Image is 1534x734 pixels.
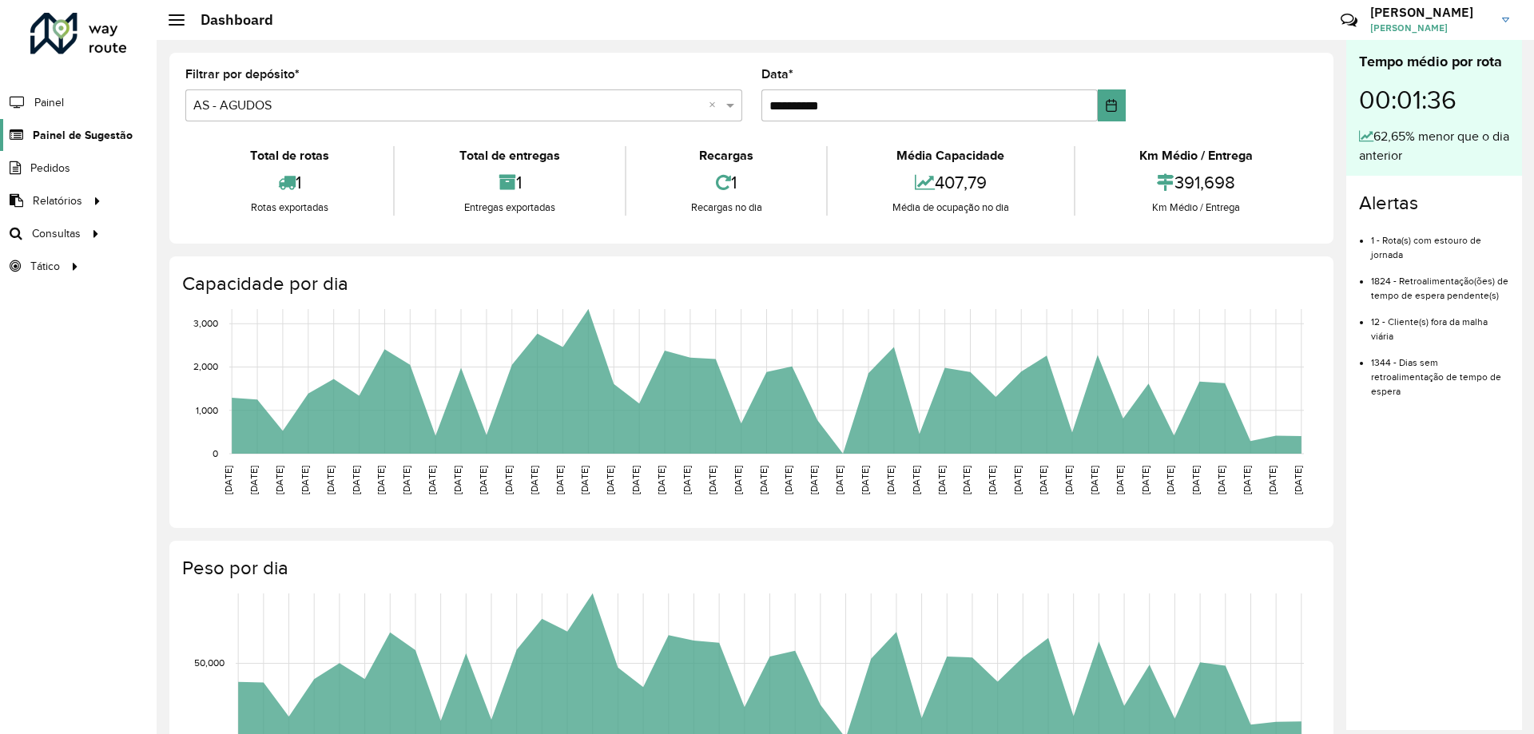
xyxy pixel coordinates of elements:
[529,466,539,494] text: [DATE]
[182,557,1317,580] h4: Peso por dia
[1359,127,1509,165] div: 62,65% menor que o dia anterior
[1371,343,1509,399] li: 1344 - Dias sem retroalimentação de tempo de espera
[554,466,565,494] text: [DATE]
[401,466,411,494] text: [DATE]
[1267,466,1278,494] text: [DATE]
[33,192,82,209] span: Relatórios
[1359,51,1509,73] div: Tempo médio por rota
[911,466,921,494] text: [DATE]
[783,466,793,494] text: [DATE]
[30,160,70,177] span: Pedidos
[194,658,225,669] text: 50,000
[189,200,389,216] div: Rotas exportadas
[32,225,81,242] span: Consultas
[1370,5,1490,20] h3: [PERSON_NAME]
[1371,303,1509,343] li: 12 - Cliente(s) fora da malha viária
[605,466,615,494] text: [DATE]
[1359,192,1509,215] h4: Alertas
[1242,466,1252,494] text: [DATE]
[30,258,60,275] span: Tático
[185,65,300,84] label: Filtrar por depósito
[193,318,218,328] text: 3,000
[196,405,218,415] text: 1,000
[709,96,722,115] span: Clear all
[478,466,488,494] text: [DATE]
[630,200,822,216] div: Recargas no dia
[682,466,692,494] text: [DATE]
[630,466,641,494] text: [DATE]
[1332,3,1366,38] a: Contato Rápido
[832,146,1069,165] div: Média Capacidade
[248,466,259,494] text: [DATE]
[656,466,666,494] text: [DATE]
[503,466,514,494] text: [DATE]
[579,466,590,494] text: [DATE]
[885,466,896,494] text: [DATE]
[33,127,133,144] span: Painel de Sugestão
[630,146,822,165] div: Recargas
[1079,165,1313,200] div: 391,698
[189,146,389,165] div: Total de rotas
[399,146,620,165] div: Total de entregas
[351,466,361,494] text: [DATE]
[1140,466,1150,494] text: [DATE]
[325,466,336,494] text: [DATE]
[758,466,769,494] text: [DATE]
[193,362,218,372] text: 2,000
[185,11,273,29] h2: Dashboard
[1079,200,1313,216] div: Km Médio / Entrega
[399,200,620,216] div: Entregas exportadas
[1038,466,1048,494] text: [DATE]
[733,466,743,494] text: [DATE]
[961,466,972,494] text: [DATE]
[1371,262,1509,303] li: 1824 - Retroalimentação(ões) de tempo de espera pendente(s)
[189,165,389,200] div: 1
[1063,466,1074,494] text: [DATE]
[860,466,870,494] text: [DATE]
[1098,89,1126,121] button: Choose Date
[1089,466,1099,494] text: [DATE]
[223,466,233,494] text: [DATE]
[1371,221,1509,262] li: 1 - Rota(s) com estouro de jornada
[761,65,793,84] label: Data
[1079,146,1313,165] div: Km Médio / Entrega
[1115,466,1125,494] text: [DATE]
[34,94,64,111] span: Painel
[832,200,1069,216] div: Média de ocupação no dia
[213,448,218,458] text: 0
[1293,466,1303,494] text: [DATE]
[427,466,437,494] text: [DATE]
[1370,21,1490,35] span: [PERSON_NAME]
[376,466,386,494] text: [DATE]
[1359,73,1509,127] div: 00:01:36
[630,165,822,200] div: 1
[300,466,310,494] text: [DATE]
[809,466,819,494] text: [DATE]
[274,466,284,494] text: [DATE]
[936,466,947,494] text: [DATE]
[1190,466,1201,494] text: [DATE]
[834,466,844,494] text: [DATE]
[1012,466,1023,494] text: [DATE]
[182,272,1317,296] h4: Capacidade por dia
[987,466,997,494] text: [DATE]
[1216,466,1226,494] text: [DATE]
[707,466,717,494] text: [DATE]
[399,165,620,200] div: 1
[1165,466,1175,494] text: [DATE]
[832,165,1069,200] div: 407,79
[452,466,463,494] text: [DATE]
